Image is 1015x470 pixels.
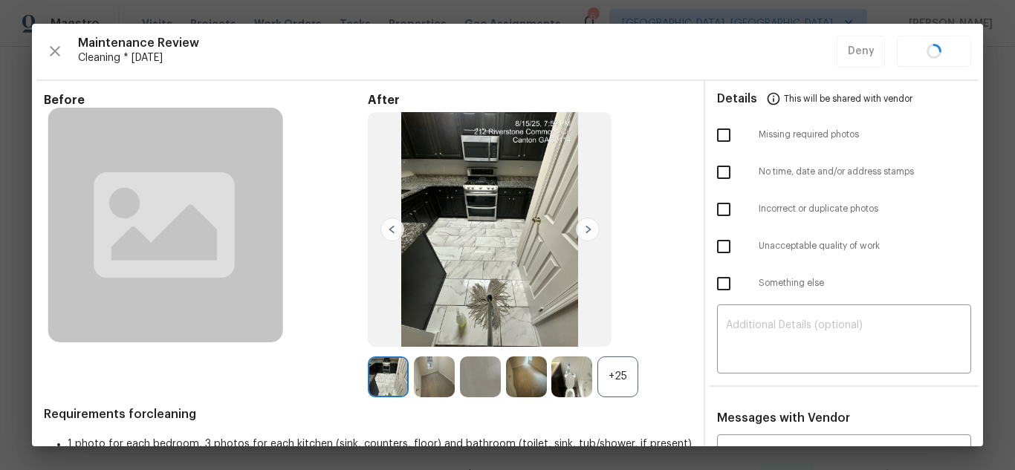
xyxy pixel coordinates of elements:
li: 1 photo for each bedroom, 3 photos for each kitchen (sink, counters, floor) and bathroom (toilet,... [68,437,692,451]
span: Requirements for cleaning [44,407,692,422]
span: After [368,93,692,108]
img: left-chevron-button-url [380,218,404,241]
span: Details [717,81,757,117]
span: No time, date and/or address stamps [759,166,971,178]
span: Messages with Vendor [717,412,850,424]
div: No time, date and/or address stamps [705,154,983,191]
span: Before [44,93,368,108]
span: Maintenance Review [78,36,837,50]
span: Unacceptable quality of work [759,240,971,252]
span: Cleaning * [DATE] [78,50,837,65]
span: Incorrect or duplicate photos [759,203,971,215]
span: Missing required photos [759,128,971,141]
span: Something else [759,277,971,290]
div: Missing required photos [705,117,983,154]
div: Something else [705,265,983,302]
div: +25 [597,356,638,397]
div: Incorrect or duplicate photos [705,191,983,228]
span: This will be shared with vendor [784,81,912,117]
div: Unacceptable quality of work [705,228,983,265]
img: right-chevron-button-url [576,218,600,241]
